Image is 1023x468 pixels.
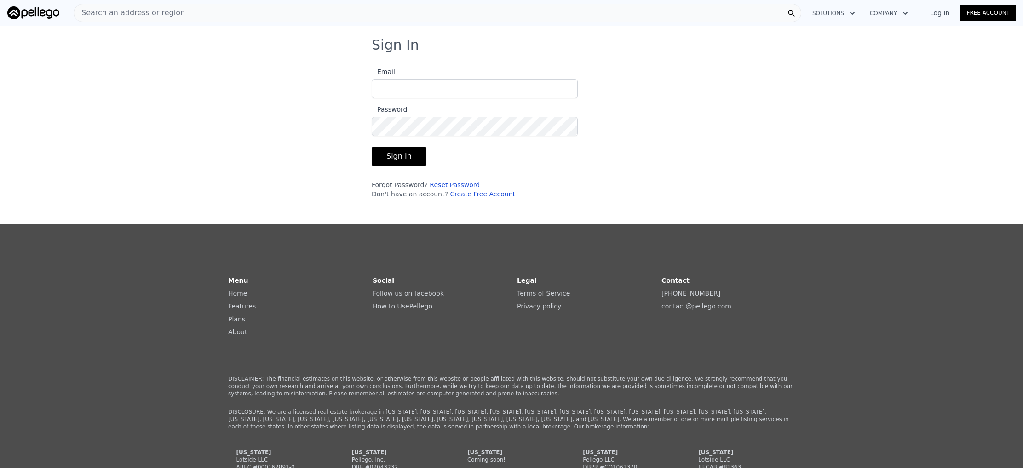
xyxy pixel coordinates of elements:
button: Solutions [805,5,862,22]
div: [US_STATE] [352,449,440,456]
div: Lotside LLC [236,456,325,463]
input: Email [372,79,578,98]
img: Pellego [7,6,59,19]
a: Terms of Service [517,290,570,297]
a: Free Account [960,5,1016,21]
a: contact@pellego.com [661,302,731,310]
a: About [228,328,247,336]
strong: Menu [228,277,248,284]
div: [US_STATE] [698,449,787,456]
strong: Legal [517,277,537,284]
div: Forgot Password? Don't have an account? [372,180,578,199]
a: Reset Password [430,181,480,188]
p: DISCLAIMER: The financial estimates on this website, or otherwise from this website or people aff... [228,375,795,397]
a: Follow us on facebook [373,290,444,297]
h3: Sign In [372,37,651,53]
button: Sign In [372,147,426,166]
div: [US_STATE] [467,449,556,456]
div: [US_STATE] [583,449,671,456]
a: [PHONE_NUMBER] [661,290,720,297]
a: Privacy policy [517,302,561,310]
a: How to UsePellego [373,302,432,310]
a: Plans [228,315,245,323]
a: Log In [919,8,960,17]
strong: Contact [661,277,690,284]
input: Password [372,117,578,136]
div: Lotside LLC [698,456,787,463]
span: Email [372,68,395,75]
span: Search an address or region [74,7,185,18]
a: Home [228,290,247,297]
div: Pellego, Inc. [352,456,440,463]
p: DISCLOSURE: We are a licensed real estate brokerage in [US_STATE], [US_STATE], [US_STATE], [US_ST... [228,408,795,430]
a: Create Free Account [450,190,515,198]
span: Password [372,106,407,113]
div: [US_STATE] [236,449,325,456]
a: Features [228,302,256,310]
strong: Social [373,277,394,284]
div: Pellego LLC [583,456,671,463]
button: Company [862,5,915,22]
div: Coming soon! [467,456,556,463]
